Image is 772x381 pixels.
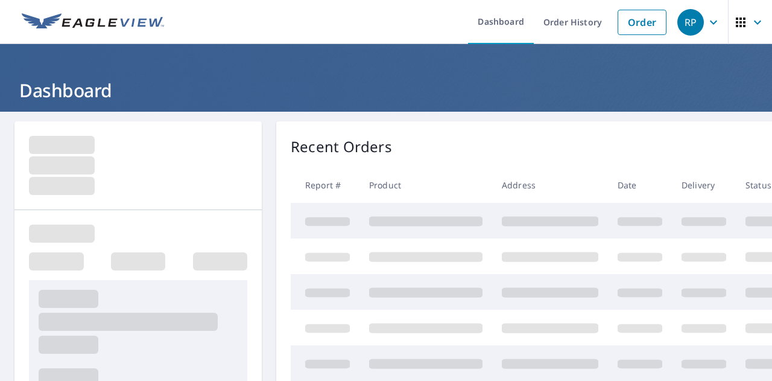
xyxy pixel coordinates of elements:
th: Delivery [672,167,736,203]
img: EV Logo [22,13,164,31]
a: Order [618,10,666,35]
p: Recent Orders [291,136,392,158]
div: RP [677,9,704,36]
th: Address [492,167,608,203]
th: Date [608,167,672,203]
h1: Dashboard [14,78,758,103]
th: Report # [291,167,359,203]
th: Product [359,167,492,203]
